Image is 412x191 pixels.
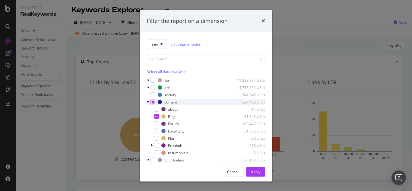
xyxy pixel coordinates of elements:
div: 31,843 URLs [236,114,265,119]
div: Filter the report on a dimension [147,17,228,25]
a: Edit Segmentation [170,41,201,47]
div: 747,545 URLs [236,92,265,97]
button: Apply [246,167,265,177]
div: Apply [251,169,260,174]
div: 163,449 URLs [236,121,265,126]
div: list [164,78,169,83]
div: 11,828,894 URLs [236,78,265,83]
button: Cancel [222,167,244,177]
div: 678 URLs [236,143,265,148]
div: times [261,17,265,25]
div: 30 URLs [236,135,265,141]
div: 14 URLs [236,107,265,112]
span: seo [152,41,158,46]
div: Forum [168,121,179,126]
div: LocalityIQ [168,128,184,133]
div: SEOUseless [164,157,185,162]
div: Blog [168,114,176,119]
div: 227,402 URLs [236,99,265,104]
div: content [164,99,177,104]
div: Prophub [168,143,182,148]
div: society [164,92,176,97]
div: about [168,107,178,112]
div: ads [164,85,170,90]
div: 4,776,332 URLs [236,85,265,90]
div: Cancel [227,169,239,174]
div: testimonials [168,150,189,155]
div: 60,182 URLs [236,157,265,162]
input: Search [147,54,265,64]
div: 31,386 URLs [236,128,265,133]
div: Open Intercom Messenger [391,170,406,185]
div: Select all data available [147,69,265,74]
div: Plan [168,135,175,141]
button: seo [147,39,168,49]
div: modal [140,10,272,181]
div: 2 URLs [236,150,265,155]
